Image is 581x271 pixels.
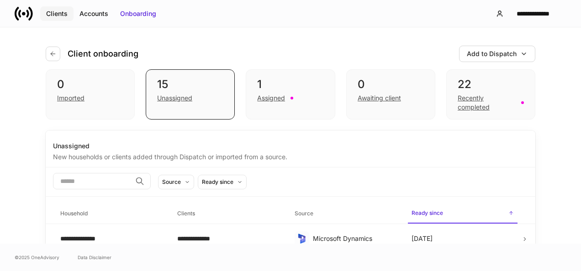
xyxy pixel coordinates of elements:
[257,77,323,92] div: 1
[60,209,88,218] h6: Household
[202,177,233,186] div: Ready since
[246,69,335,120] div: 1Assigned
[157,77,223,92] div: 15
[120,9,156,18] div: Onboarding
[296,233,307,244] img: sIOyOZvWb5kUEAwh5D03bPzsWHrUXBSdsWHDhg8Ma8+nBQBvlija69eFAv+snJUCyn8AqO+ElBnIpgMAAAAASUVORK5CYII=
[459,46,535,62] button: Add to Dispatch
[162,177,181,186] div: Source
[57,77,123,92] div: 0
[346,69,435,120] div: 0Awaiting client
[313,234,397,243] div: Microsoft Dynamics
[46,9,68,18] div: Clients
[57,94,85,103] div: Imported
[79,9,108,18] div: Accounts
[68,48,138,59] h4: Client onboarding
[408,204,518,224] span: Ready since
[78,254,111,261] a: Data Disclaimer
[198,175,247,189] button: Ready since
[114,6,162,21] button: Onboarding
[157,94,192,103] div: Unassigned
[15,254,59,261] span: © 2025 OneAdvisory
[412,208,443,217] h6: Ready since
[177,209,195,218] h6: Clients
[412,234,433,243] p: [DATE]
[57,204,166,223] span: Household
[158,175,194,189] button: Source
[74,6,114,21] button: Accounts
[53,151,528,162] div: New households or clients added through Dispatch or imported from a source.
[446,69,535,120] div: 22Recently completed
[53,141,528,151] div: Unassigned
[358,77,424,92] div: 0
[295,209,313,218] h6: Source
[174,204,283,223] span: Clients
[358,94,401,103] div: Awaiting client
[257,94,285,103] div: Assigned
[46,69,135,120] div: 0Imported
[467,49,517,58] div: Add to Dispatch
[40,6,74,21] button: Clients
[458,77,524,92] div: 22
[146,69,235,120] div: 15Unassigned
[458,94,516,112] div: Recently completed
[291,204,401,223] span: Source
